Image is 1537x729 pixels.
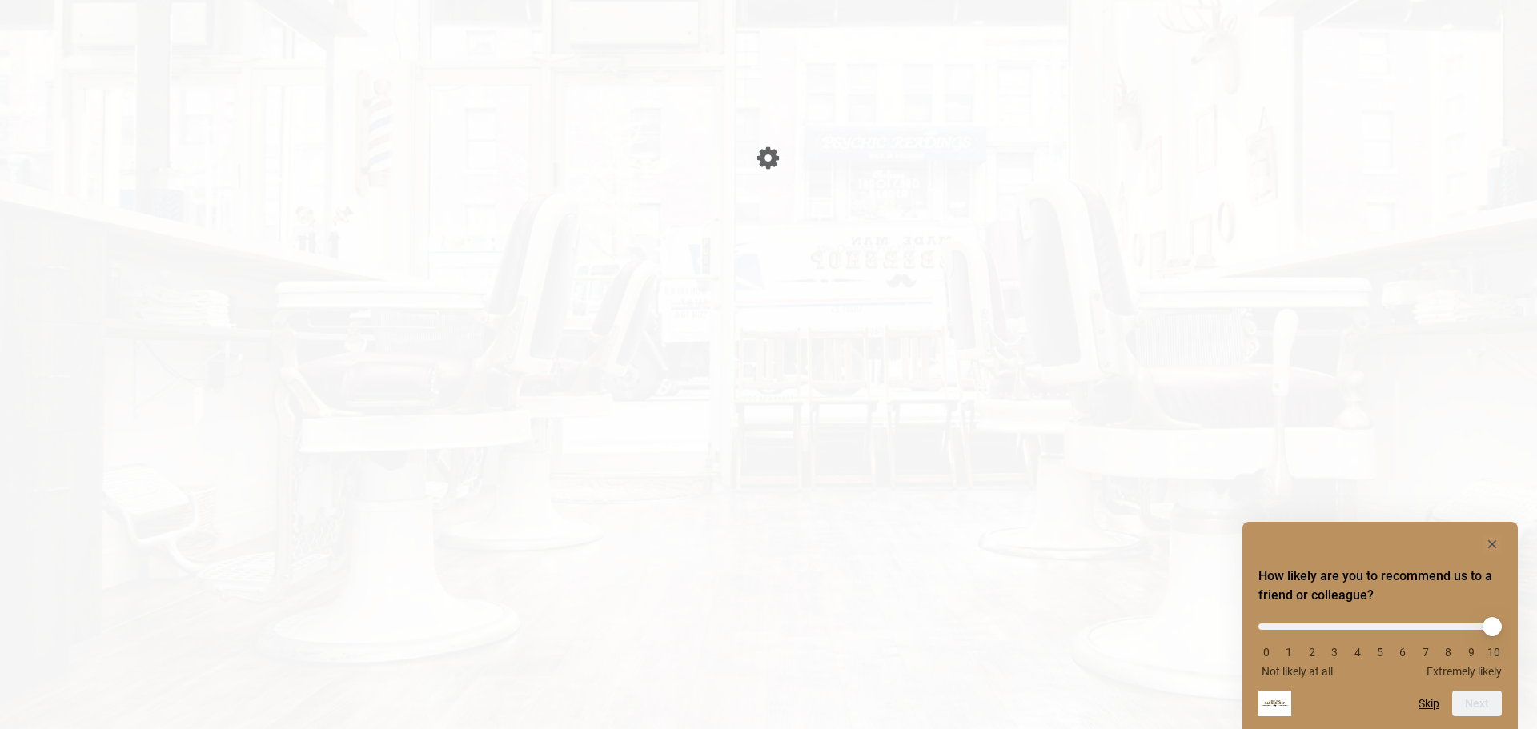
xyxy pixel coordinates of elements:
li: 3 [1326,646,1342,659]
li: 8 [1440,646,1456,659]
button: Next question [1452,691,1502,716]
div: How likely are you to recommend us to a friend or colleague? Select an option from 0 to 10, with ... [1258,535,1502,716]
li: 7 [1418,646,1434,659]
button: Hide survey [1483,535,1502,554]
li: 10 [1486,646,1502,659]
li: 6 [1395,646,1411,659]
li: 0 [1258,646,1274,659]
h2: How likely are you to recommend us to a friend or colleague? Select an option from 0 to 10, with ... [1258,567,1502,605]
div: How likely are you to recommend us to a friend or colleague? Select an option from 0 to 10, with ... [1258,611,1502,678]
button: Skip [1419,697,1439,710]
span: Extremely likely [1427,665,1502,678]
li: 1 [1281,646,1297,659]
span: Not likely at all [1262,665,1333,678]
li: 2 [1304,646,1320,659]
li: 4 [1350,646,1366,659]
li: 5 [1372,646,1388,659]
li: 9 [1463,646,1479,659]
